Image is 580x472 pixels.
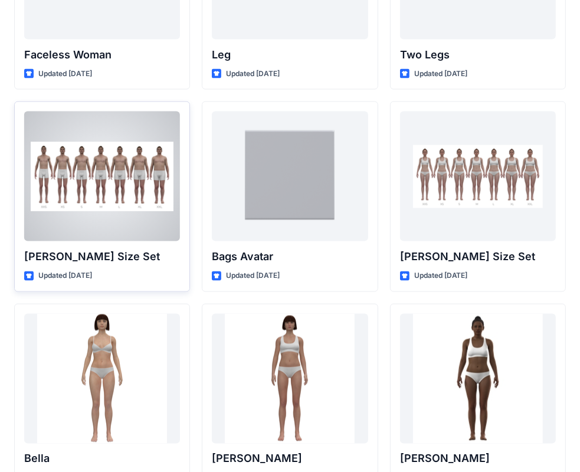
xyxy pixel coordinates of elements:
[212,112,368,241] a: Bags Avatar
[24,451,180,467] p: Bella
[24,47,180,63] p: Faceless Woman
[226,270,280,282] p: Updated [DATE]
[400,112,556,241] a: Olivia Size Set
[212,47,368,63] p: Leg
[38,68,92,80] p: Updated [DATE]
[226,68,280,80] p: Updated [DATE]
[24,248,180,265] p: [PERSON_NAME] Size Set
[414,68,468,80] p: Updated [DATE]
[414,270,468,282] p: Updated [DATE]
[24,314,180,444] a: Bella
[400,248,556,265] p: [PERSON_NAME] Size Set
[400,47,556,63] p: Two Legs
[400,314,556,444] a: Gabrielle
[212,314,368,444] a: Emma
[400,451,556,467] p: [PERSON_NAME]
[24,112,180,241] a: Oliver Size Set
[212,451,368,467] p: [PERSON_NAME]
[38,270,92,282] p: Updated [DATE]
[212,248,368,265] p: Bags Avatar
